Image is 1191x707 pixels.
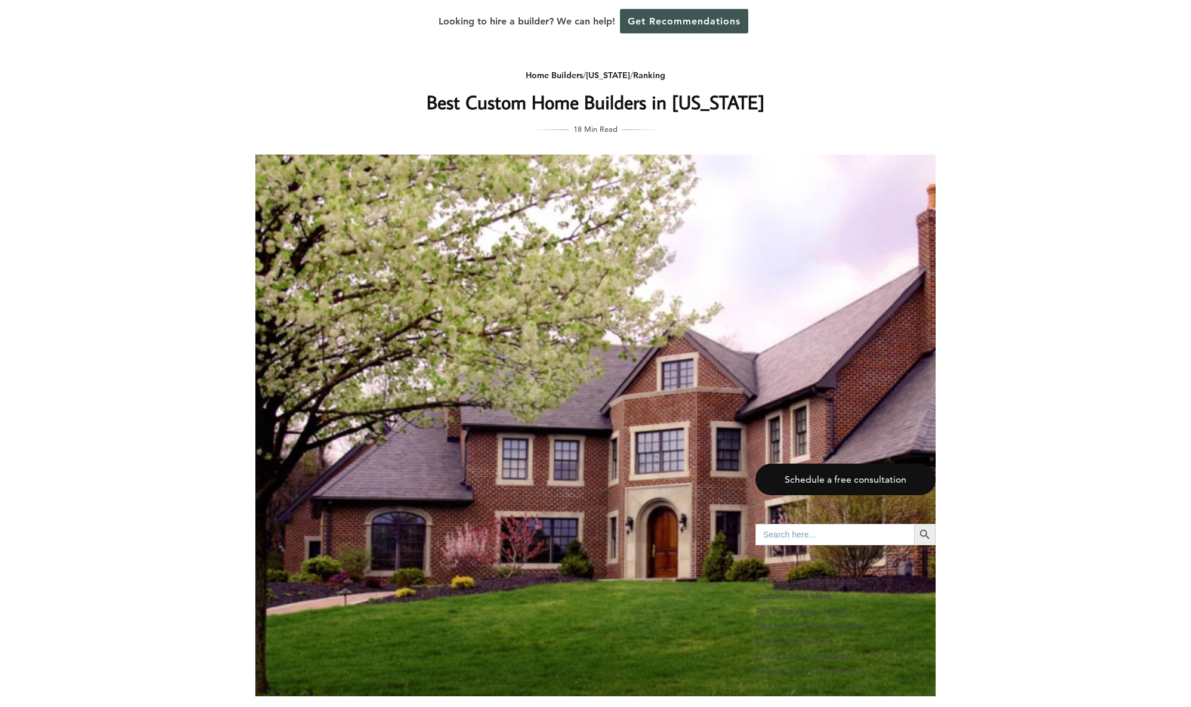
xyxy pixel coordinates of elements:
span: 18 Min Read [573,122,618,135]
div: / / [357,68,834,83]
a: Home Builders [526,70,583,81]
h1: Best Custom Home Builders in [US_STATE] [357,88,834,116]
a: Get Recommendations [620,9,748,33]
a: [US_STATE] [586,70,630,81]
a: Ranking [633,70,665,81]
